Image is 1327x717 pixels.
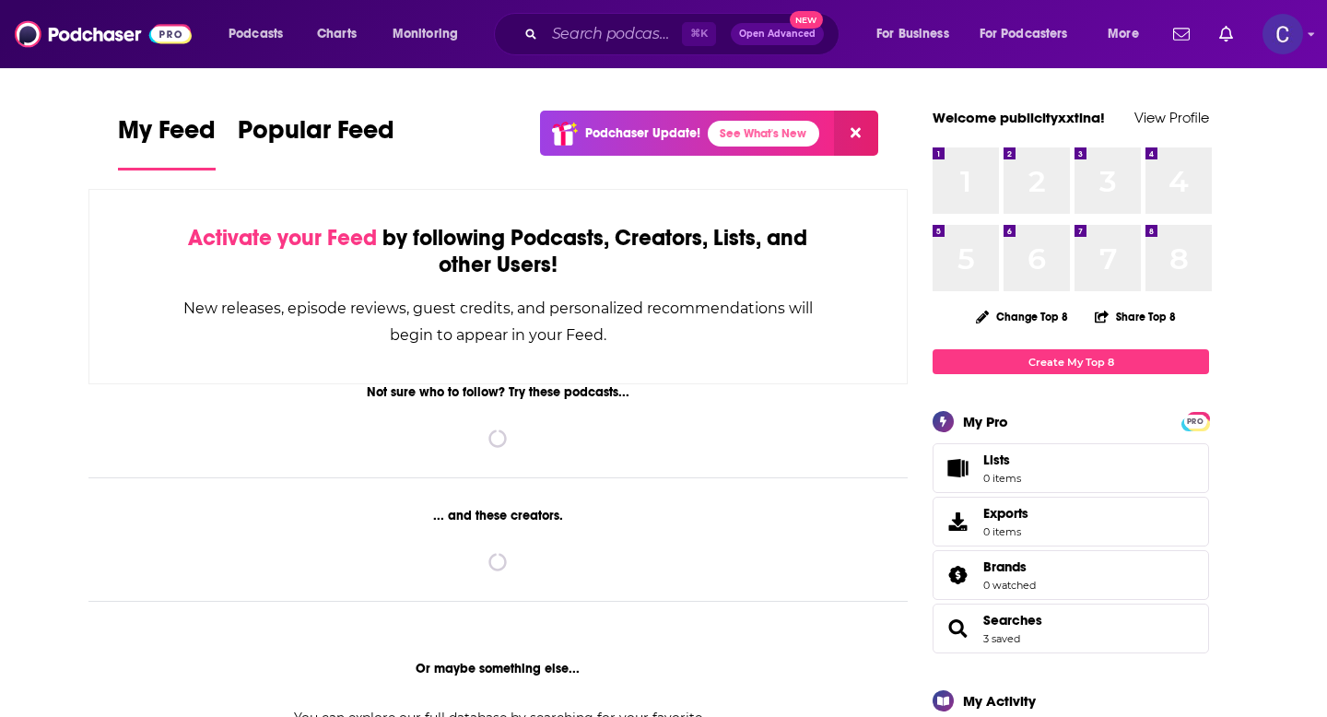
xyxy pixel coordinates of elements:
p: Podchaser Update! [585,125,700,141]
span: Searches [933,604,1209,653]
button: open menu [863,19,972,49]
a: My Feed [118,114,216,170]
a: PRO [1184,414,1206,428]
div: My Pro [963,413,1008,430]
span: Exports [939,509,976,535]
span: Lists [983,452,1010,468]
a: See What's New [708,121,819,147]
span: Exports [983,505,1028,522]
span: More [1108,21,1139,47]
div: ... and these creators. [88,508,908,523]
div: Or maybe something else... [88,661,908,676]
img: Podchaser - Follow, Share and Rate Podcasts [15,17,192,52]
button: open menu [216,19,307,49]
span: Brands [933,550,1209,600]
span: PRO [1184,415,1206,429]
div: Not sure who to follow? Try these podcasts... [88,384,908,400]
a: Show notifications dropdown [1212,18,1240,50]
a: Charts [305,19,368,49]
a: Welcome publicityxxtina! [933,109,1105,126]
button: Open AdvancedNew [731,23,824,45]
div: My Activity [963,692,1036,710]
span: Brands [983,558,1027,575]
button: Change Top 8 [965,305,1079,328]
span: For Business [876,21,949,47]
button: Share Top 8 [1094,299,1177,335]
span: Popular Feed [238,114,394,157]
span: 0 items [983,525,1028,538]
span: Logged in as publicityxxtina [1262,14,1303,54]
img: User Profile [1262,14,1303,54]
a: Lists [933,443,1209,493]
button: open menu [380,19,482,49]
span: Lists [939,455,976,481]
span: ⌘ K [682,22,716,46]
a: Show notifications dropdown [1166,18,1197,50]
a: View Profile [1134,109,1209,126]
input: Search podcasts, credits, & more... [545,19,682,49]
span: Podcasts [229,21,283,47]
a: Popular Feed [238,114,394,170]
a: 3 saved [983,632,1020,645]
span: Lists [983,452,1021,468]
span: Activate your Feed [188,224,377,252]
a: Brands [983,558,1036,575]
a: 0 watched [983,579,1036,592]
span: Open Advanced [739,29,816,39]
button: open menu [1095,19,1162,49]
a: Searches [983,612,1042,629]
button: Show profile menu [1262,14,1303,54]
span: Monitoring [393,21,458,47]
span: Charts [317,21,357,47]
span: New [790,11,823,29]
span: My Feed [118,114,216,157]
a: Create My Top 8 [933,349,1209,374]
a: Exports [933,497,1209,547]
div: New releases, episode reviews, guest credits, and personalized recommendations will begin to appe... [182,295,815,348]
a: Searches [939,616,976,641]
span: For Podcasters [980,21,1068,47]
div: by following Podcasts, Creators, Lists, and other Users! [182,225,815,278]
div: Search podcasts, credits, & more... [511,13,857,55]
a: Brands [939,562,976,588]
span: 0 items [983,472,1021,485]
button: open menu [968,19,1095,49]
